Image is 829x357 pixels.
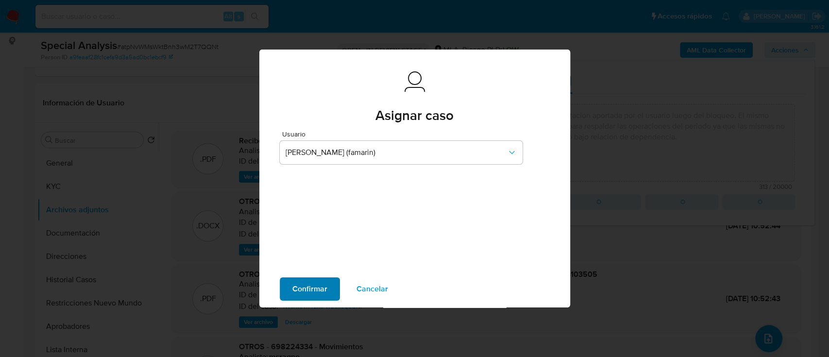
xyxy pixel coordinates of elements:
[282,131,525,137] span: Usuario
[280,277,340,301] button: Confirmar
[356,278,388,300] span: Cancelar
[292,278,327,300] span: Confirmar
[280,141,523,164] button: [PERSON_NAME] (famarin)
[286,148,507,157] span: [PERSON_NAME] (famarin)
[375,109,454,122] span: Asignar caso
[344,277,401,301] button: Cancelar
